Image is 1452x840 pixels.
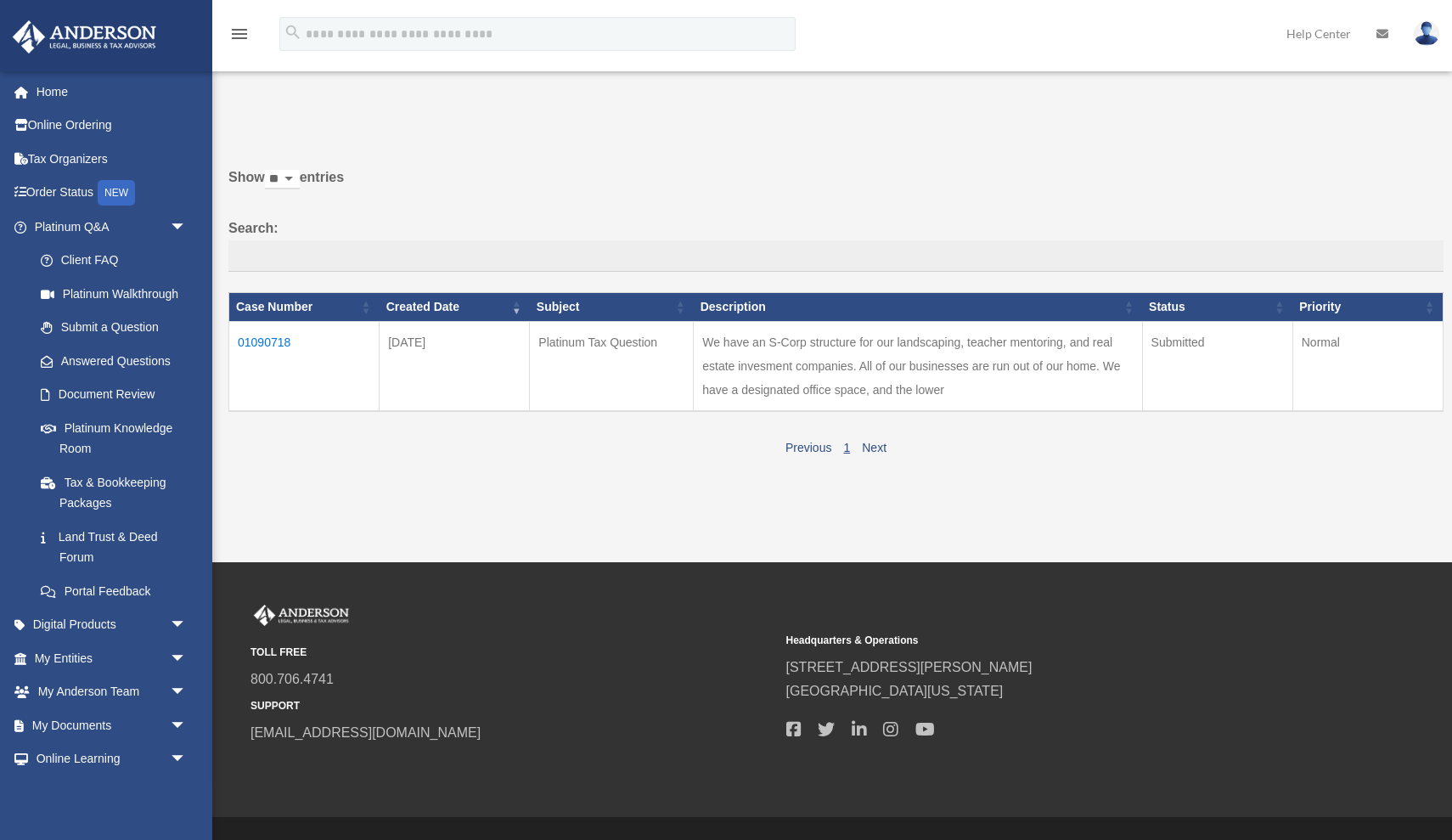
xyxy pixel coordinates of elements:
[380,293,530,322] th: Created Date: activate to sort column ascending
[786,632,1310,650] small: Headquarters & Operations
[228,166,1444,206] label: Show entries
[843,441,850,454] a: 1
[24,378,204,412] a: Document Review
[228,240,1444,273] input: Search:
[12,775,212,809] a: Billingarrow_drop_down
[98,180,135,206] div: NEW
[1142,293,1292,322] th: Status: activate to sort column ascending
[1292,293,1443,322] th: Priority: activate to sort column ascending
[12,109,212,143] a: Online Ordering
[24,465,204,520] a: Tax & Bookkeeping Packages
[12,75,212,109] a: Home
[229,322,380,412] td: 01090718
[12,708,212,742] a: My Documentsarrow_drop_down
[786,684,1004,698] a: [GEOGRAPHIC_DATA][US_STATE]
[786,660,1033,674] a: [STREET_ADDRESS][PERSON_NAME]
[250,697,774,715] small: SUPPORT
[694,293,1142,322] th: Description: activate to sort column ascending
[694,322,1142,412] td: We have an S-Corp structure for our landscaping, teacher mentoring, and real estate invesment com...
[170,641,204,676] span: arrow_drop_down
[250,644,774,662] small: TOLL FREE
[12,142,212,176] a: Tax Organizers
[12,608,212,642] a: Digital Productsarrow_drop_down
[170,775,204,810] span: arrow_drop_down
[250,725,481,740] a: [EMAIL_ADDRESS][DOMAIN_NAME]
[229,24,250,44] i: menu
[12,176,212,211] a: Order StatusNEW
[250,605,352,627] img: Anderson Advisors Platinum Portal
[24,244,204,278] a: Client FAQ
[170,210,204,245] span: arrow_drop_down
[24,311,204,345] a: Submit a Question
[12,742,212,776] a: Online Learningarrow_drop_down
[170,675,204,710] span: arrow_drop_down
[170,742,204,777] span: arrow_drop_down
[1414,21,1439,46] img: User Pic
[24,277,204,311] a: Platinum Walkthrough
[12,675,212,709] a: My Anderson Teamarrow_drop_down
[24,520,204,574] a: Land Trust & Deed Forum
[862,441,886,454] a: Next
[1292,322,1443,412] td: Normal
[8,20,161,54] img: Anderson Advisors Platinum Portal
[530,322,694,412] td: Platinum Tax Question
[229,293,380,322] th: Case Number: activate to sort column ascending
[229,30,250,44] a: menu
[12,641,212,675] a: My Entitiesarrow_drop_down
[12,210,204,244] a: Platinum Q&Aarrow_drop_down
[1142,322,1292,412] td: Submitted
[284,23,302,42] i: search
[250,672,334,686] a: 800.706.4741
[24,344,195,378] a: Answered Questions
[265,170,300,189] select: Showentries
[170,608,204,643] span: arrow_drop_down
[170,708,204,743] span: arrow_drop_down
[24,411,204,465] a: Platinum Knowledge Room
[228,217,1444,273] label: Search:
[785,441,831,454] a: Previous
[530,293,694,322] th: Subject: activate to sort column ascending
[24,574,204,608] a: Portal Feedback
[380,322,530,412] td: [DATE]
